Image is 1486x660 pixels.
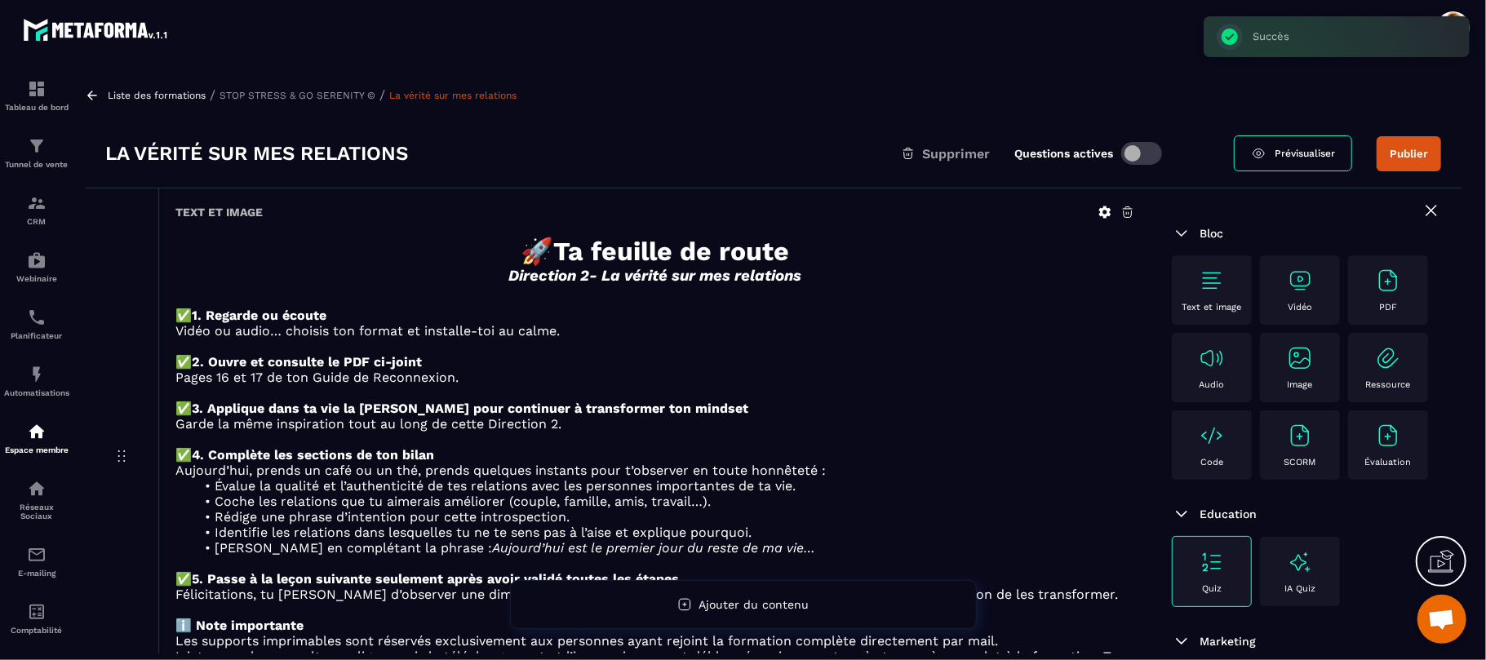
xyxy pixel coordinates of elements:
a: STOP STRESS & GO SERENITY © [220,90,375,101]
p: E-mailing [4,569,69,578]
button: Publier [1377,136,1441,171]
p: Code [1200,457,1223,467]
p: Vidéo [1288,302,1312,312]
p: Vidéo ou audio… choisis ton format et installe-toi au calme. [175,323,1135,339]
span: / [210,87,215,103]
a: automationsautomationsEspace membre [4,410,69,467]
h6: Text et image [175,206,263,219]
span: / [379,87,385,103]
a: La vérité sur mes relations [389,90,517,101]
img: automations [27,250,47,270]
span: Supprimer [922,146,990,162]
img: formation [27,136,47,156]
img: arrow-down [1172,504,1191,524]
p: ✅ [175,571,1135,587]
a: emailemailE-mailing [4,533,69,590]
img: text-image no-wra [1375,423,1401,449]
img: text-image no-wra [1287,268,1313,294]
strong: ℹ️ Note importante [175,618,304,633]
p: Text et image [1182,302,1242,312]
a: automationsautomationsWebinaire [4,238,69,295]
p: Quiz [1202,583,1222,594]
p: PDF [1379,302,1397,312]
span: Marketing [1200,635,1256,648]
img: text-image no-wra [1199,345,1225,371]
img: text-image [1287,549,1313,575]
img: formation [27,79,47,99]
li: Évalue la qualité et l’authenticité de tes relations avec les personnes importantes de ta vie. [195,478,1135,494]
p: Tableau de bord [4,103,69,112]
a: formationformationTunnel de vente [4,124,69,181]
p: ✅ [175,401,1135,416]
a: formationformationCRM [4,181,69,238]
em: Aujourd’hui est le premier jour du reste de ma vie… [492,540,815,556]
p: Comptabilité [4,626,69,635]
strong: 1. Regarde ou écoute [192,308,326,323]
img: accountant [27,602,47,622]
p: ✅ [175,308,1135,323]
a: schedulerschedulerPlanificateur [4,295,69,352]
p: Félicitations, tu [PERSON_NAME] d’observer une dimension essentielle de ton équilibre : la qualit... [175,587,1135,602]
a: automationsautomationsAutomatisations [4,352,69,410]
img: text-image no-wra [1375,345,1401,371]
p: Les supports imprimables sont réservés exclusivement aux personnes ayant rejoint la formation com... [175,633,1135,649]
p: Audio [1200,379,1225,390]
li: Identifie les relations dans lesquelles tu ne te sens pas à l’aise et explique pourquoi. [195,525,1135,540]
p: CRM [4,217,69,226]
strong: 4. Complète les sections de ton bilan [192,447,434,463]
p: Planificateur [4,331,69,340]
img: email [27,545,47,565]
p: Espace membre [4,445,69,454]
p: Webinaire [4,274,69,283]
p: Tunnel de vente [4,160,69,169]
p: SCORM [1284,457,1316,467]
img: automations [27,365,47,384]
p: Automatisations [4,388,69,397]
li: Coche les relations que tu aimerais améliorer (couple, famille, amis, travail…). [195,494,1135,509]
a: Liste des formations [108,90,206,101]
p: Ressource [1366,379,1411,390]
p: Réseaux Sociaux [4,503,69,520]
p: ✅ [175,354,1135,370]
strong: 2. Ouvre et consulte le PDF ci-joint [192,354,422,370]
span: Ajouter du contenu [699,598,809,611]
img: arrow-down [1172,224,1191,243]
li: Rédige une phrase d’intention pour cette introspection. [195,509,1135,525]
p: Aujourd’hui, prends un café ou un thé, prends quelques instants pour t’observer en toute honnêteté : [175,463,1135,478]
p: Image [1288,379,1313,390]
img: arrow-down [1172,631,1191,651]
p: ✅ [175,447,1135,463]
img: scheduler [27,308,47,327]
strong: 3. Applique dans ta vie la [PERSON_NAME] pour continuer à transformer ton mindset [192,401,748,416]
img: text-image no-wra [1199,549,1225,575]
img: text-image no-wra [1287,423,1313,449]
li: [PERSON_NAME] en complétant la phrase : [195,540,1135,556]
img: social-network [27,479,47,498]
strong: Ta feuille de route [554,236,790,267]
a: Ouvrir le chat [1417,595,1466,644]
img: text-image no-wra [1287,345,1313,371]
label: Questions actives [1014,147,1113,160]
p: Garde la même inspiration tout au long de cette Direction 2. [175,416,1135,432]
span: Prévisualiser [1275,148,1335,159]
a: Prévisualiser [1234,135,1352,171]
strong: 5. Passe à la leçon suivante seulement après avoir validé toutes les étapes [192,571,679,587]
a: formationformationTableau de bord [4,67,69,124]
span: Bloc [1200,227,1223,240]
p: Évaluation [1365,457,1412,467]
span: Education [1200,507,1257,520]
h1: 🚀 [175,236,1135,267]
img: formation [27,193,47,213]
img: text-image no-wra [1199,268,1225,294]
p: IA Quiz [1284,583,1315,594]
p: Pages 16 et 17 de ton Guide de Reconnexion. [175,370,1135,385]
em: Direction 2- La vérité sur mes relations [509,267,802,285]
a: accountantaccountantComptabilité [4,590,69,647]
a: social-networksocial-networkRéseaux Sociaux [4,467,69,533]
img: text-image no-wra [1199,423,1225,449]
img: logo [23,15,170,44]
h3: La vérité sur mes relations [105,140,408,166]
img: automations [27,422,47,441]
